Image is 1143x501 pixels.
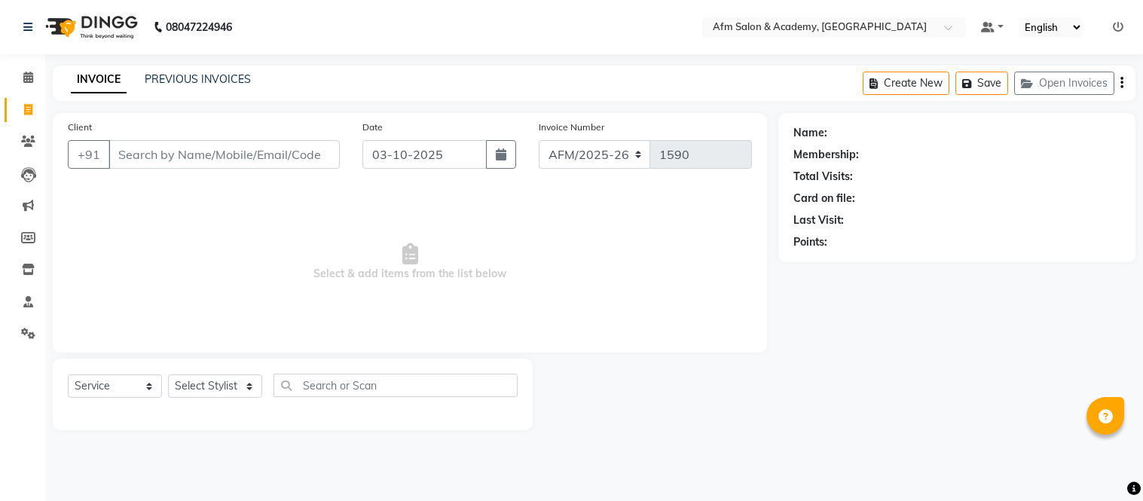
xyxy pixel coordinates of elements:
label: Client [68,121,92,134]
a: INVOICE [71,66,127,93]
b: 08047224946 [166,6,232,48]
input: Search by Name/Mobile/Email/Code [108,140,340,169]
div: Name: [793,125,827,141]
div: Card on file: [793,191,855,206]
button: +91 [68,140,110,169]
div: Total Visits: [793,169,853,185]
iframe: chat widget [1080,441,1128,486]
span: Select & add items from the list below [68,187,752,338]
button: Save [955,72,1008,95]
div: Points: [793,234,827,250]
div: Membership: [793,147,859,163]
div: Last Visit: [793,212,844,228]
input: Search or Scan [274,374,518,397]
button: Create New [863,72,949,95]
a: PREVIOUS INVOICES [145,72,251,86]
label: Invoice Number [539,121,604,134]
img: logo [38,6,142,48]
button: Open Invoices [1014,72,1114,95]
label: Date [362,121,383,134]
